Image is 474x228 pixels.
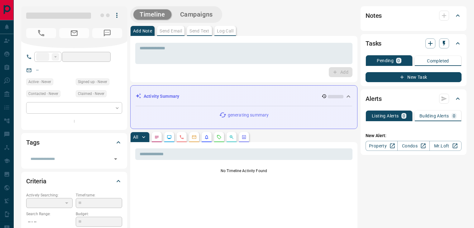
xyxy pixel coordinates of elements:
h2: Notes [366,11,382,21]
p: 0 [453,114,455,118]
h2: Criteria [26,176,46,186]
div: Notes [366,8,462,23]
h2: Tags [26,137,39,147]
p: -- - -- [26,217,73,227]
p: Listing Alerts [372,114,399,118]
p: Budget: [76,211,122,217]
a: Property [366,141,398,151]
p: Actively Searching: [26,192,73,198]
p: generating summary [228,112,269,118]
svg: Listing Alerts [204,135,209,140]
p: Activity Summary [144,93,179,100]
span: Active - Never [28,79,51,85]
h2: Tasks [366,38,381,48]
p: 0 [397,58,400,63]
a: Mr.Loft [429,141,462,151]
p: 0 [403,114,405,118]
h2: Alerts [366,94,382,104]
svg: Emails [192,135,197,140]
a: -- [36,67,39,72]
p: Pending [377,58,394,63]
svg: Lead Browsing Activity [167,135,172,140]
button: Open [111,155,120,163]
p: New Alert: [366,132,462,139]
span: Signed up - Never [78,79,107,85]
div: Tasks [366,36,462,51]
svg: Requests [217,135,222,140]
button: Campaigns [174,9,219,20]
svg: Calls [179,135,184,140]
p: No Timeline Activity Found [135,168,352,174]
span: Contacted - Never [28,91,58,97]
svg: Opportunities [229,135,234,140]
button: Timeline [133,9,171,20]
div: Activity Summary [136,91,352,102]
div: Criteria [26,174,122,189]
p: Search Range: [26,211,73,217]
a: Condos [397,141,429,151]
p: Completed [427,59,449,63]
svg: Notes [154,135,159,140]
span: Claimed - Never [78,91,104,97]
button: New Task [366,72,462,82]
span: No Number [26,28,56,38]
p: Add Note [133,29,152,33]
div: Tags [26,135,122,150]
span: No Email [59,28,89,38]
p: All [133,135,138,139]
div: Alerts [366,91,462,106]
svg: Agent Actions [242,135,247,140]
span: No Number [92,28,122,38]
p: Building Alerts [419,114,449,118]
p: Timeframe: [76,192,122,198]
